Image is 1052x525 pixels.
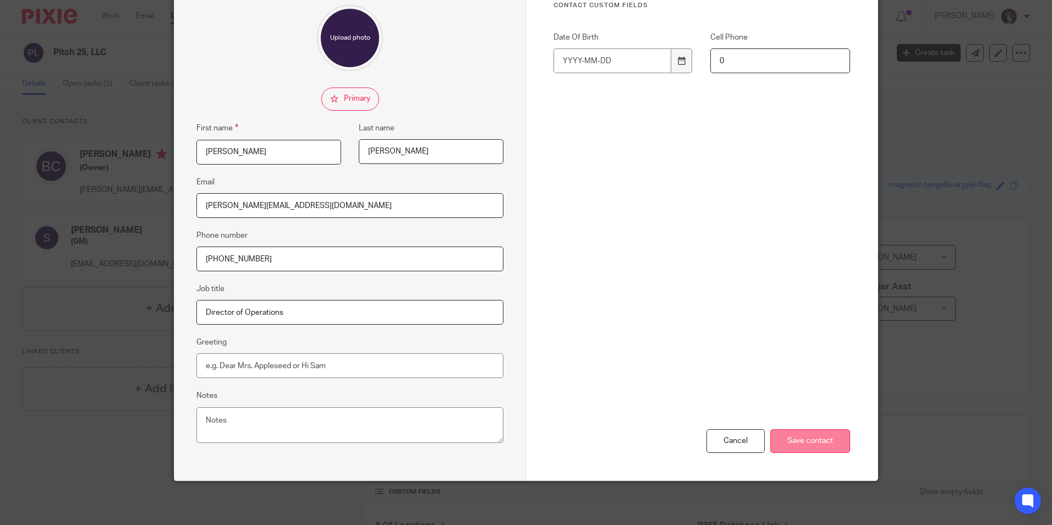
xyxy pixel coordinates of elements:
[196,337,227,348] label: Greeting
[196,390,217,401] label: Notes
[196,230,248,241] label: Phone number
[196,122,238,134] label: First name
[554,32,693,43] label: Date Of Birth
[196,283,224,294] label: Job title
[706,429,765,453] div: Cancel
[554,1,850,10] h3: Contact Custom fields
[196,177,215,188] label: Email
[359,123,394,134] label: Last name
[554,48,671,73] input: YYYY-MM-DD
[710,32,850,43] label: Cell Phone
[770,429,850,453] input: Save contact
[196,353,503,378] input: e.g. Dear Mrs. Appleseed or Hi Sam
